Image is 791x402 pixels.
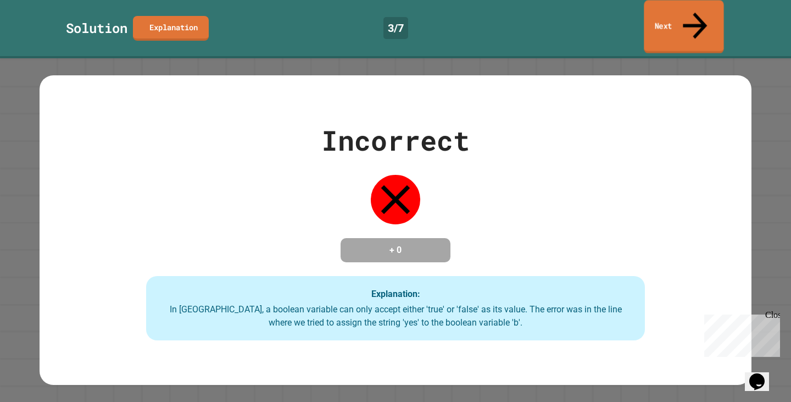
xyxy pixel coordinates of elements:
[352,244,439,257] h4: + 0
[66,18,127,38] div: Solution
[4,4,76,70] div: Chat with us now!Close
[133,16,209,41] a: Explanation
[157,303,633,329] div: In [GEOGRAPHIC_DATA], a boolean variable can only accept either 'true' or 'false' as its value. T...
[371,288,420,299] strong: Explanation:
[700,310,780,357] iframe: chat widget
[383,17,408,39] div: 3 / 7
[745,358,780,391] iframe: chat widget
[321,120,470,161] div: Incorrect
